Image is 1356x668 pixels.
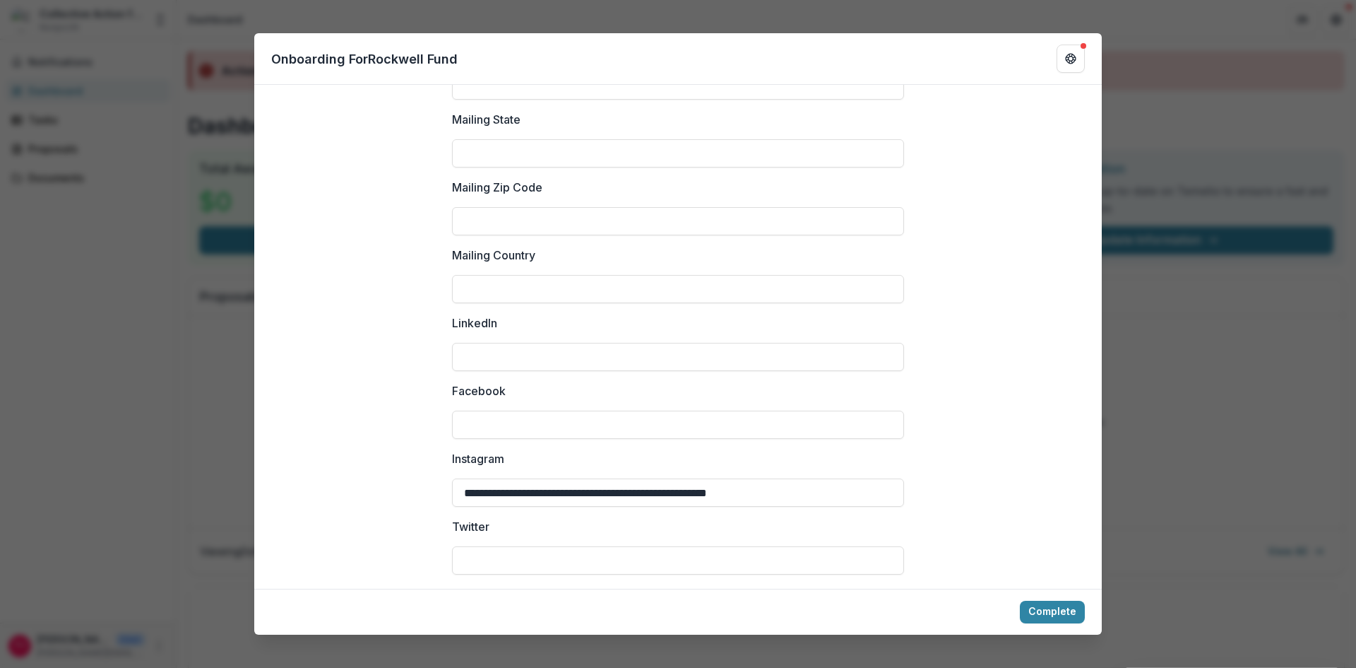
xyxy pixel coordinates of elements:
p: GuideStar Profile [452,586,543,603]
p: Facebook [452,382,506,399]
p: Twitter [452,518,489,535]
p: Mailing Country [452,247,535,264]
p: Onboarding For Rockwell Fund [271,49,458,69]
p: LinkedIn [452,315,497,332]
p: Mailing State [452,111,521,128]
button: Get Help [1057,45,1085,73]
button: Complete [1020,601,1085,623]
p: Mailing Zip Code [452,179,542,196]
p: Instagram [452,450,504,467]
